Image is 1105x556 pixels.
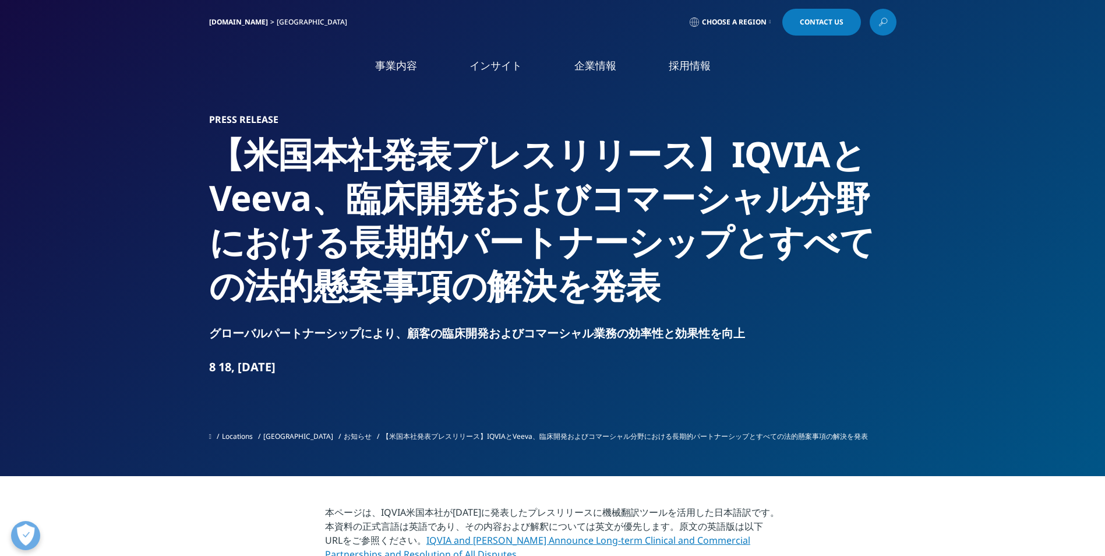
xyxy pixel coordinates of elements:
[209,114,896,125] h1: Press Release
[382,431,868,441] span: 【米国本社発表プレスリリース】IQVIAとVeeva、臨床開発およびコマーシャル分野における長期的パートナーシップとすべての法的懸案事項の解決を発表
[263,431,333,441] a: [GEOGRAPHIC_DATA]
[702,17,767,27] span: Choose a Region
[469,58,522,73] a: インサイト
[669,58,711,73] a: 採用情報
[782,9,861,36] a: Contact Us
[307,41,896,96] nav: Primary
[375,58,417,73] a: 事業内容
[209,132,896,307] h2: 【米国本社発表プレスリリース】IQVIAとVeeva、臨床開発およびコマーシャル分野における長期的パートナーシップとすべての法的懸案事項の解決を発表
[222,431,253,441] a: Locations
[209,17,268,27] a: [DOMAIN_NAME]
[344,431,372,441] a: お知らせ
[209,359,896,375] div: 8 18, [DATE]
[574,58,616,73] a: 企業情報
[11,521,40,550] button: 優先設定センターを開く
[800,19,843,26] span: Contact Us
[209,325,896,342] div: グローバルパートナーシップにより、顧客の臨床開発およびコマーシャル業務の効率性と効果性を向上
[277,17,352,27] div: [GEOGRAPHIC_DATA]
